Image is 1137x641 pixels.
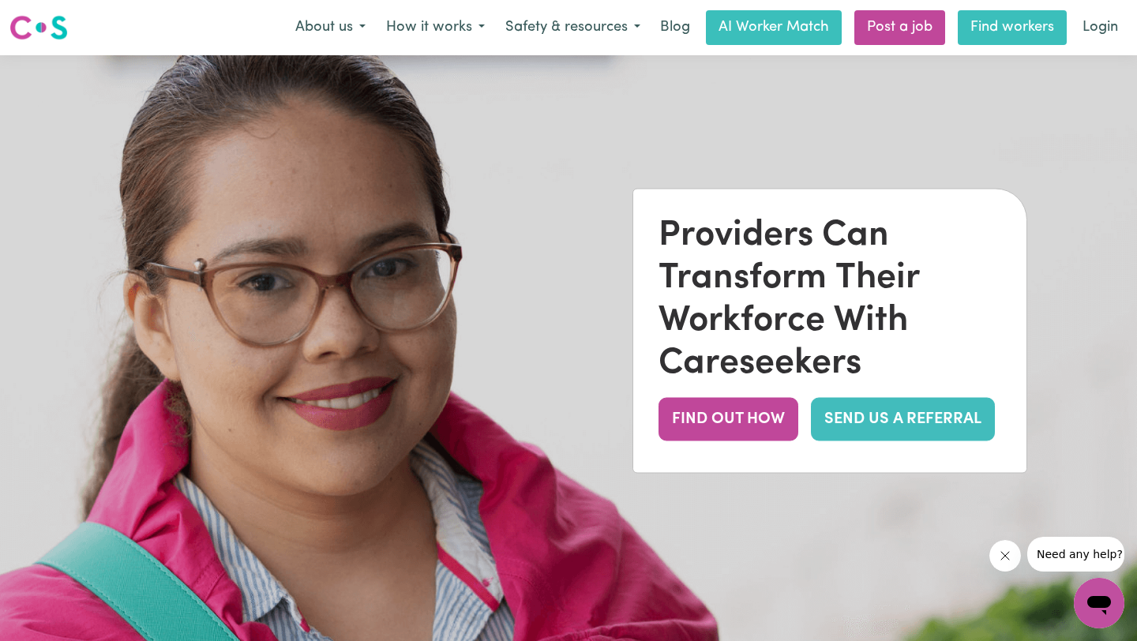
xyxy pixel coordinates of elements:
a: Post a job [854,10,945,45]
a: Careseekers logo [9,9,68,46]
button: How it works [376,11,495,44]
a: Find workers [958,10,1067,45]
iframe: Button to launch messaging window [1074,578,1124,628]
button: FIND OUT HOW [659,398,798,441]
div: Providers Can Transform Their Workforce With Careseekers [659,215,1001,385]
iframe: Message from company [1027,537,1124,572]
button: About us [285,11,376,44]
a: Blog [651,10,700,45]
a: AI Worker Match [706,10,842,45]
img: Careseekers logo [9,13,68,42]
button: Safety & resources [495,11,651,44]
a: Login [1073,10,1128,45]
a: SEND US A REFERRAL [811,398,995,441]
iframe: Close message [989,540,1021,572]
